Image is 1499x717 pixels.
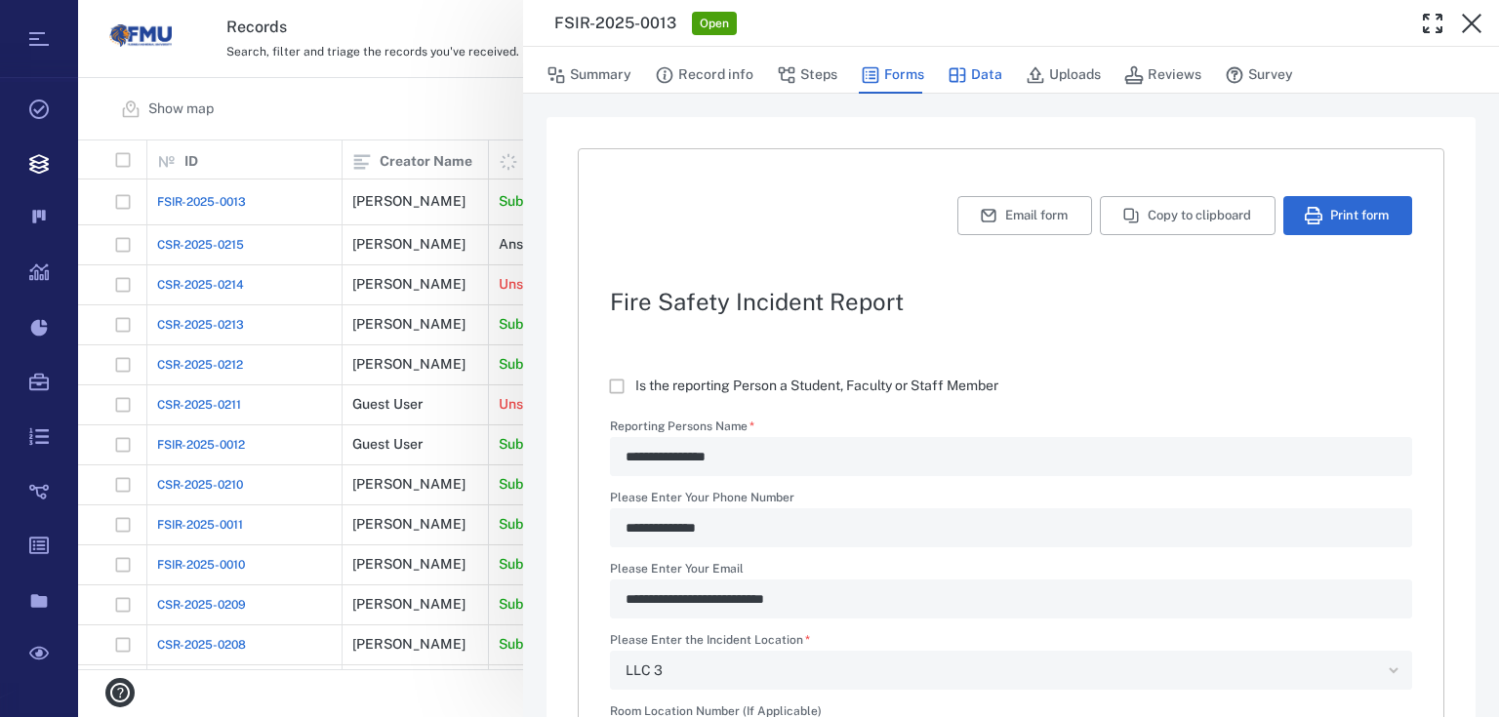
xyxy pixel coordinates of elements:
button: Reviews [1124,57,1201,94]
div: Please Enter Your Phone Number [610,508,1412,547]
label: Please Enter Your Email [610,563,1412,579]
div: Reporting Persons Name [610,437,1412,476]
button: Forms [861,57,924,94]
span: Is the reporting Person a Student, Faculty or Staff Member [635,377,998,396]
button: Record info [655,57,753,94]
button: Email form [957,196,1092,235]
button: Toggle Fullscreen [1413,4,1452,43]
button: Summary [547,57,631,94]
span: Open [696,16,733,32]
button: Close [1452,4,1491,43]
label: Reporting Persons Name [610,420,1412,437]
button: Copy to clipboard [1100,196,1276,235]
div: LLC 3 [626,659,1381,682]
button: Data [948,57,1002,94]
div: Please Enter the Incident Location [610,651,1412,690]
span: Help [44,14,84,31]
label: Please Enter the Incident Location [610,634,1412,651]
h2: Fire Safety Incident Report [610,290,1412,313]
button: Survey [1225,57,1293,94]
button: Uploads [1026,57,1101,94]
div: Please Enter Your Email [610,579,1412,618]
button: Print form [1283,196,1412,235]
label: Please Enter Your Phone Number [610,492,1412,508]
h3: FSIR-2025-0013 [554,12,676,35]
button: Steps [777,57,837,94]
